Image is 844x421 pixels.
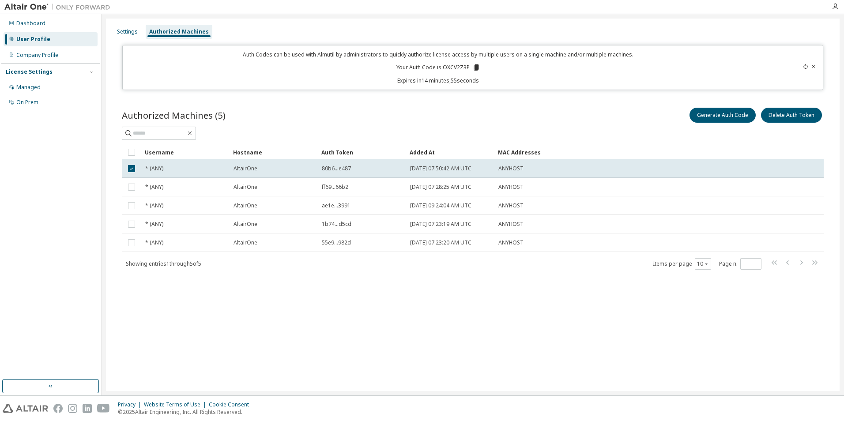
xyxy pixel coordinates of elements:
span: AltairOne [234,202,257,209]
div: Company Profile [16,52,58,59]
span: * (ANY) [145,202,163,209]
span: ANYHOST [498,165,524,172]
span: Authorized Machines (5) [122,109,226,121]
span: Items per page [653,258,711,270]
span: ae1e...3991 [322,202,350,209]
div: Website Terms of Use [144,401,209,408]
div: MAC Addresses [498,145,731,159]
span: AltairOne [234,239,257,246]
span: [DATE] 07:23:20 AM UTC [410,239,471,246]
span: * (ANY) [145,184,163,191]
p: © 2025 Altair Engineering, Inc. All Rights Reserved. [118,408,254,416]
button: 10 [697,260,709,267]
div: Added At [410,145,491,159]
img: instagram.svg [68,404,77,413]
span: AltairOne [234,165,257,172]
span: Page n. [719,258,761,270]
span: 1b74...d5cd [322,221,351,228]
span: [DATE] 09:24:04 AM UTC [410,202,471,209]
span: ANYHOST [498,184,524,191]
p: Expires in 14 minutes, 55 seconds [128,77,749,84]
span: 80b6...e487 [322,165,351,172]
img: altair_logo.svg [3,404,48,413]
div: Auth Token [321,145,403,159]
button: Generate Auth Code [690,108,756,123]
span: AltairOne [234,184,257,191]
div: License Settings [6,68,53,75]
div: Managed [16,84,41,91]
div: Authorized Machines [149,28,209,35]
img: linkedin.svg [83,404,92,413]
span: 55e9...982d [322,239,351,246]
span: ff69...66b2 [322,184,348,191]
span: [DATE] 07:50:42 AM UTC [410,165,471,172]
button: Delete Auth Token [761,108,822,123]
img: Altair One [4,3,115,11]
div: Settings [117,28,138,35]
span: ANYHOST [498,221,524,228]
img: youtube.svg [97,404,110,413]
span: * (ANY) [145,221,163,228]
span: ANYHOST [498,239,524,246]
span: AltairOne [234,221,257,228]
span: * (ANY) [145,239,163,246]
img: facebook.svg [53,404,63,413]
span: [DATE] 07:23:19 AM UTC [410,221,471,228]
div: On Prem [16,99,38,106]
span: ANYHOST [498,202,524,209]
div: Hostname [233,145,314,159]
span: * (ANY) [145,165,163,172]
div: Dashboard [16,20,45,27]
div: Privacy [118,401,144,408]
div: Username [145,145,226,159]
div: Cookie Consent [209,401,254,408]
span: Showing entries 1 through 5 of 5 [126,260,201,267]
p: Auth Codes can be used with Almutil by administrators to quickly authorize license access by mult... [128,51,749,58]
div: User Profile [16,36,50,43]
p: Your Auth Code is: OXCV2Z3P [396,64,480,71]
span: [DATE] 07:28:25 AM UTC [410,184,471,191]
